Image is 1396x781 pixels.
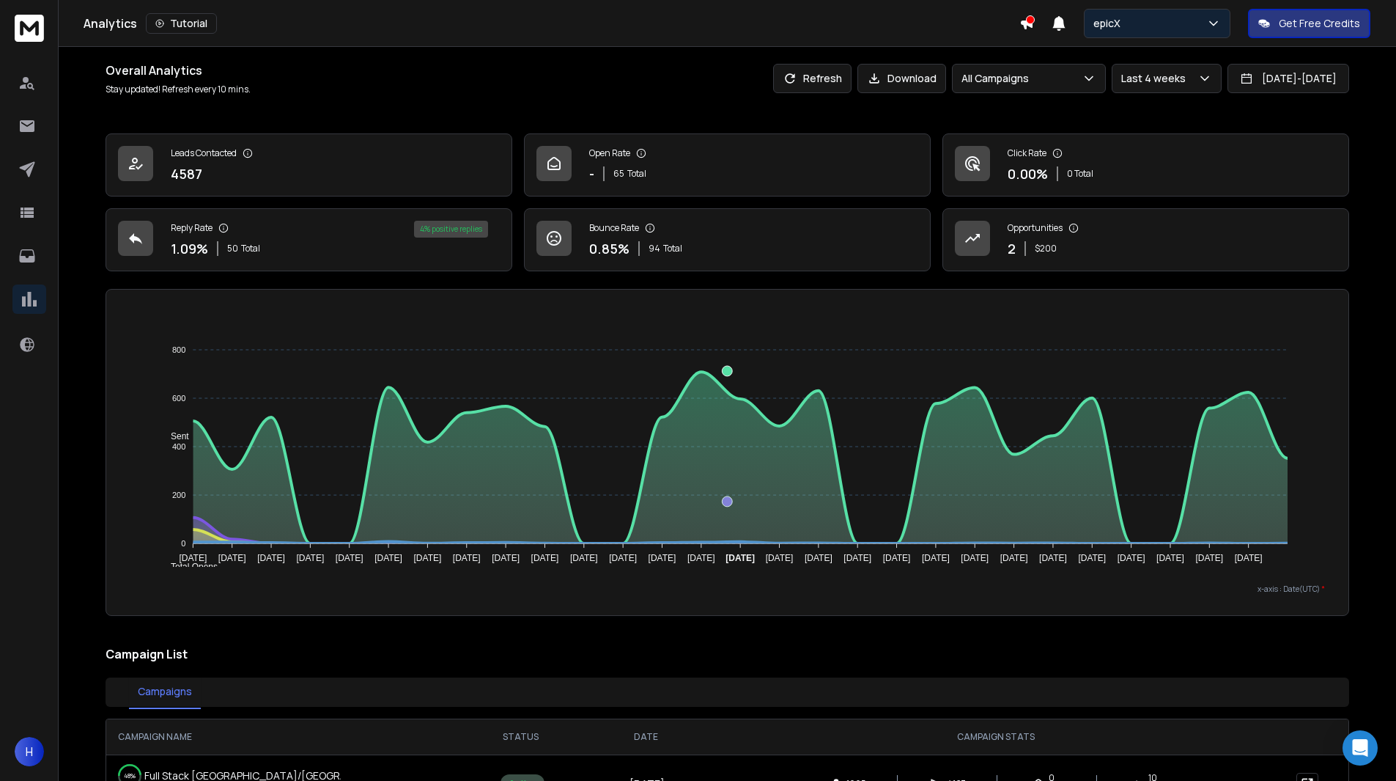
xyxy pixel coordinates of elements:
[1156,553,1184,563] tspan: [DATE]
[84,13,1019,34] div: Analytics
[524,208,931,271] a: Bounce Rate0.85%94Total
[961,71,1035,86] p: All Campaigns
[531,553,558,563] tspan: [DATE]
[106,133,512,197] a: Leads Contacted4587
[1067,168,1093,180] p: 0 Total
[843,553,871,563] tspan: [DATE]
[706,719,1285,755] th: CAMPAIGN STATS
[1008,164,1048,184] p: 0.00 %
[374,553,402,563] tspan: [DATE]
[492,553,520,563] tspan: [DATE]
[172,442,185,451] tspan: 400
[160,562,218,572] span: Total Opens
[296,553,324,563] tspan: [DATE]
[570,553,598,563] tspan: [DATE]
[589,164,594,184] p: -
[1008,238,1016,259] p: 2
[1008,222,1063,234] p: Opportunities
[725,553,755,563] tspan: [DATE]
[414,221,488,238] div: 4 % positive replies
[1196,553,1224,563] tspan: [DATE]
[227,243,238,254] span: 50
[179,553,207,563] tspan: [DATE]
[942,133,1349,197] a: Click Rate0.00%0 Total
[1079,553,1107,563] tspan: [DATE]
[1000,553,1028,563] tspan: [DATE]
[1035,243,1057,254] p: $ 200
[1093,16,1126,31] p: epicX
[106,84,251,95] p: Stay updated! Refresh every 10 mins.
[181,539,185,548] tspan: 0
[687,553,715,563] tspan: [DATE]
[106,208,512,271] a: Reply Rate1.09%50Total4% positive replies
[883,553,911,563] tspan: [DATE]
[1039,553,1067,563] tspan: [DATE]
[106,62,251,79] h1: Overall Analytics
[171,164,202,184] p: 4587
[413,553,441,563] tspan: [DATE]
[663,243,682,254] span: Total
[1227,64,1349,93] button: [DATE]-[DATE]
[961,553,989,563] tspan: [DATE]
[585,719,706,755] th: DATE
[172,345,185,354] tspan: 800
[649,243,660,254] span: 94
[1118,553,1145,563] tspan: [DATE]
[589,222,639,234] p: Bounce Rate
[172,491,185,499] tspan: 200
[1008,147,1046,159] p: Click Rate
[589,147,630,159] p: Open Rate
[336,553,363,563] tspan: [DATE]
[1343,730,1378,766] div: Open Intercom Messenger
[171,238,208,259] p: 1.09 %
[805,553,832,563] tspan: [DATE]
[106,645,1349,663] h2: Campaign List
[146,13,217,34] button: Tutorial
[172,394,185,403] tspan: 600
[453,553,481,563] tspan: [DATE]
[1248,9,1370,38] button: Get Free Credits
[773,64,852,93] button: Refresh
[803,71,842,86] p: Refresh
[613,168,624,180] span: 65
[171,222,213,234] p: Reply Rate
[857,64,946,93] button: Download
[457,719,585,755] th: STATUS
[627,168,646,180] span: Total
[257,553,285,563] tspan: [DATE]
[887,71,937,86] p: Download
[1279,16,1360,31] p: Get Free Credits
[1121,71,1192,86] p: Last 4 weeks
[589,238,629,259] p: 0.85 %
[130,584,1325,595] p: x-axis : Date(UTC)
[129,675,201,709] button: Campaigns
[609,553,637,563] tspan: [DATE]
[106,719,457,755] th: CAMPAIGN NAME
[241,243,260,254] span: Total
[1235,553,1263,563] tspan: [DATE]
[160,431,189,441] span: Sent
[218,553,246,563] tspan: [DATE]
[649,553,676,563] tspan: [DATE]
[171,147,237,159] p: Leads Contacted
[766,553,794,563] tspan: [DATE]
[524,133,931,197] a: Open Rate-65Total
[15,737,44,766] button: H
[922,553,950,563] tspan: [DATE]
[942,208,1349,271] a: Opportunities2$200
